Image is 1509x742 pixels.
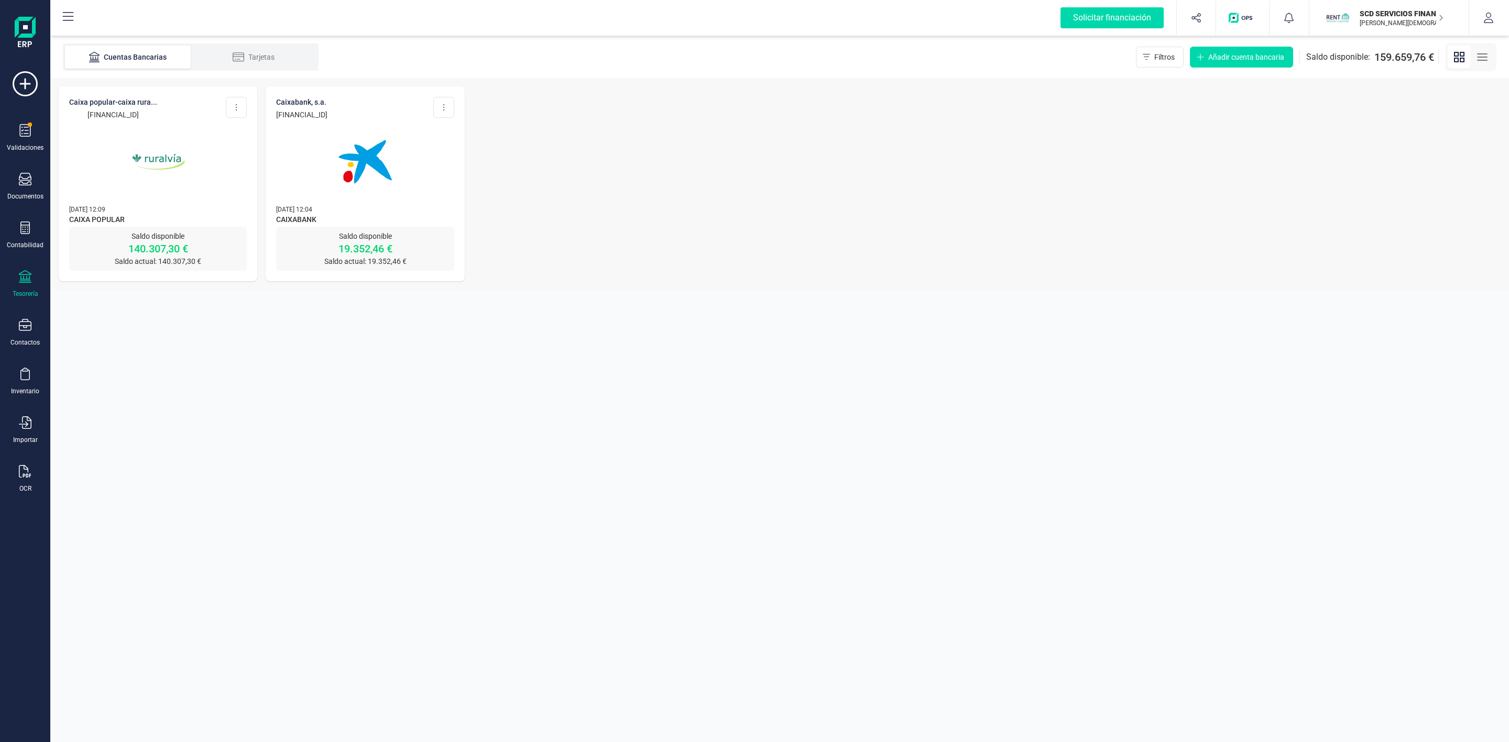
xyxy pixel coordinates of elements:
[19,484,31,493] div: OCR
[13,436,38,444] div: Importar
[7,192,43,201] div: Documentos
[276,231,454,241] p: Saldo disponible
[69,97,157,107] p: CAIXA POPULAR-CAIXA RURA...
[10,338,40,347] div: Contactos
[15,17,36,50] img: Logo Finanedi
[69,256,247,267] p: Saldo actual: 140.307,30 €
[276,214,454,227] span: CAIXABANK
[69,241,247,256] p: 140.307,30 €
[1208,52,1284,62] span: Añadir cuenta bancaria
[1326,6,1349,29] img: SC
[11,387,39,395] div: Inventario
[1190,47,1293,68] button: Añadir cuenta bancaria
[276,206,312,213] span: [DATE] 12:04
[1229,13,1256,23] img: Logo de OPS
[212,52,296,62] div: Tarjetas
[13,290,38,298] div: Tesorería
[276,241,454,256] p: 19.352,46 €
[1360,19,1444,27] p: [PERSON_NAME][DEMOGRAPHIC_DATA][DEMOGRAPHIC_DATA]
[69,109,157,120] p: [FINANCIAL_ID]
[1154,52,1175,62] span: Filtros
[7,143,43,152] div: Validaciones
[1048,1,1176,35] button: Solicitar financiación
[276,256,454,267] p: Saldo actual: 19.352,46 €
[1322,1,1456,35] button: SCSCD SERVICIOS FINANCIEROS SL[PERSON_NAME][DEMOGRAPHIC_DATA][DEMOGRAPHIC_DATA]
[69,206,105,213] span: [DATE] 12:09
[69,231,247,241] p: Saldo disponible
[276,97,327,107] p: CAIXABANK, S.A.
[1374,50,1434,64] span: 159.659,76 €
[86,52,170,62] div: Cuentas Bancarias
[1060,7,1164,28] div: Solicitar financiación
[1136,47,1184,68] button: Filtros
[276,109,327,120] p: [FINANCIAL_ID]
[7,241,43,249] div: Contabilidad
[1222,1,1263,35] button: Logo de OPS
[69,214,247,227] span: CAIXA POPULAR
[1306,51,1370,63] span: Saldo disponible:
[1360,8,1444,19] p: SCD SERVICIOS FINANCIEROS SL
